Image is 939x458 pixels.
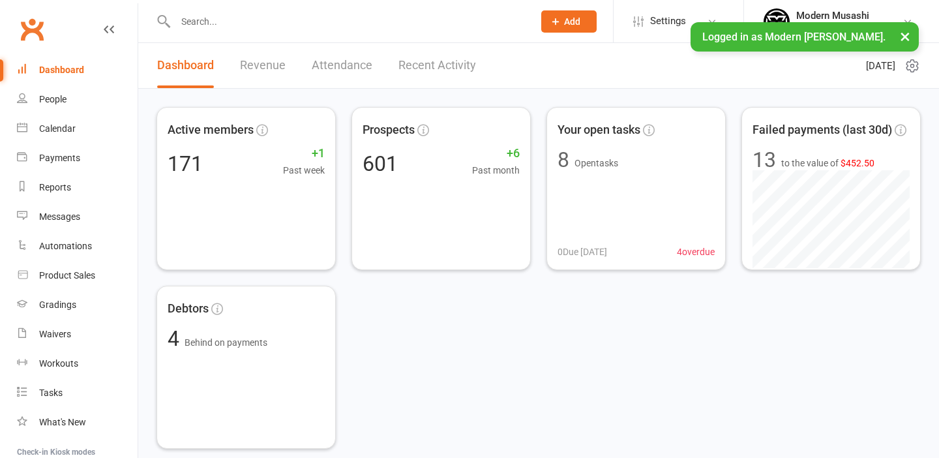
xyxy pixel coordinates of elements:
a: Revenue [240,43,286,88]
div: Calendar [39,123,76,134]
a: Dashboard [157,43,214,88]
div: Automations [39,241,92,251]
span: 4 overdue [677,245,715,259]
div: 601 [363,153,398,174]
span: Past month [472,163,520,177]
div: Waivers [39,329,71,339]
a: Clubworx [16,13,48,46]
div: Tasks [39,388,63,398]
div: Payments [39,153,80,163]
div: Product Sales [39,270,95,281]
a: Automations [17,232,138,261]
a: Recent Activity [398,43,476,88]
a: Waivers [17,320,138,349]
div: Messages [39,211,80,222]
span: Past week [283,163,325,177]
span: to the value of [781,156,874,170]
div: Gradings [39,299,76,310]
a: Calendar [17,114,138,144]
span: Failed payments (last 30d) [753,121,892,140]
span: Add [564,16,580,27]
span: Active members [168,121,254,140]
span: Debtors [168,299,209,318]
span: Behind on payments [185,337,267,348]
span: Open tasks [574,158,618,168]
a: Product Sales [17,261,138,290]
a: Tasks [17,378,138,408]
div: Modern Musashi [796,10,899,22]
span: Settings [650,7,686,36]
div: Dashboard [39,65,84,75]
a: Workouts [17,349,138,378]
a: People [17,85,138,114]
a: What's New [17,408,138,437]
div: People [39,94,67,104]
span: [DATE] [866,58,895,74]
a: Gradings [17,290,138,320]
span: Logged in as Modern [PERSON_NAME]. [702,31,886,43]
span: +6 [472,144,520,163]
button: × [893,22,917,50]
div: What's New [39,417,86,427]
div: Workouts [39,358,78,369]
div: 171 [168,153,203,174]
button: Add [541,10,597,33]
div: 13 [753,149,776,170]
span: Your open tasks [558,121,640,140]
img: thumb_image1750915221.png [764,8,790,35]
span: 0 Due [DATE] [558,245,607,259]
div: Reports [39,182,71,192]
a: Reports [17,173,138,202]
input: Search... [171,12,524,31]
a: Messages [17,202,138,232]
a: Dashboard [17,55,138,85]
div: 8 [558,149,569,170]
span: 4 [168,326,185,351]
span: Prospects [363,121,415,140]
a: Attendance [312,43,372,88]
span: +1 [283,144,325,163]
span: $452.50 [841,158,874,168]
div: Modern [PERSON_NAME] [796,22,899,33]
a: Payments [17,144,138,173]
